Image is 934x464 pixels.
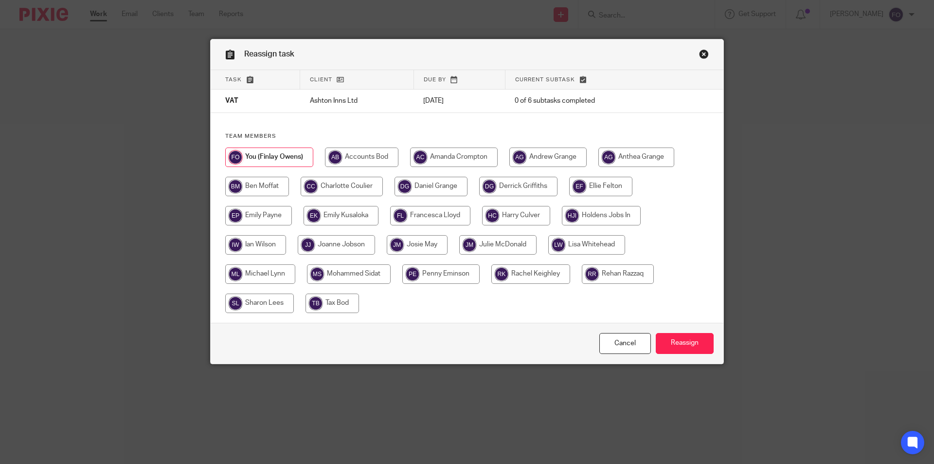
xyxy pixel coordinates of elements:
a: Close this dialog window [599,333,651,354]
span: Reassign task [244,50,294,58]
span: Task [225,77,242,82]
input: Reassign [656,333,714,354]
span: Due by [424,77,446,82]
a: Close this dialog window [699,49,709,62]
p: Ashton Inns Ltd [310,96,404,106]
p: [DATE] [423,96,495,106]
span: Current subtask [515,77,575,82]
h4: Team members [225,132,709,140]
span: Client [310,77,332,82]
span: VAT [225,98,238,105]
td: 0 of 6 subtasks completed [505,90,674,113]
